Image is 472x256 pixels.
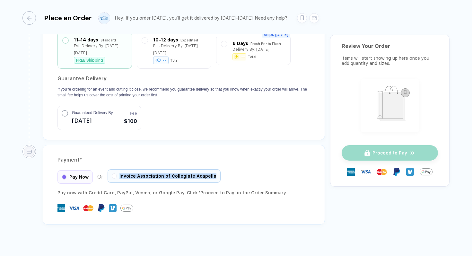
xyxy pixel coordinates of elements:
[377,167,387,177] img: master-card
[342,56,438,66] div: Items will start showing up here once you add quantity and sizes.
[63,36,127,64] div: 11–14 days StandardEst. Delivery By: [DATE]–[DATE]FREE Shipping
[361,167,371,177] img: visa
[57,86,310,98] p: If you're ordering for an event and cutting it close, we recommend you guarantee delivery so that...
[97,204,105,212] img: Paypal
[241,55,245,59] div: --
[74,36,98,43] div: 11–14 days
[232,40,248,47] div: 6 Days
[57,106,141,130] button: Guaranteed Delivery By[DATE]Fee$100
[262,32,290,38] span: Ships [DATE]
[74,57,105,64] div: FREE Shipping
[57,204,65,212] img: express
[124,118,137,125] span: $100
[347,168,355,176] img: express
[342,43,438,49] div: Review Your Order
[57,170,93,184] div: Pay Now
[248,55,256,59] div: Total
[57,155,310,165] div: Payment
[72,110,113,116] span: Guaranteed Delivery By
[170,58,179,62] div: Total
[69,174,89,180] span: Pay Now
[69,203,79,213] img: visa
[120,202,133,215] img: GPay
[119,173,216,179] span: Invoice Association of Collegiate Acapella
[101,37,116,44] div: Standard
[153,36,178,43] div: 10–12 days
[57,170,221,184] div: Or
[393,168,400,176] img: Paypal
[420,165,433,178] img: GPay
[99,13,110,24] img: user profile
[232,46,269,53] div: Delivery By: [DATE]
[57,189,310,197] div: Pay now with Credit Card, PayPal , Venmo , or Google Pay. Click 'Proceed to Pay' in the Order Sum...
[153,57,169,64] div: --
[142,36,206,64] div: 10–12 days ExpeditedEst. Delivery By: [DATE]–[DATE]--Total
[57,74,310,84] h2: Guarantee Delivery
[83,203,93,213] img: master-card
[72,116,113,126] span: [DATE]
[180,37,198,44] div: Expedited
[109,204,117,212] img: Venmo
[108,169,221,183] div: Invoice Association of Collegiate Acapella
[44,14,92,22] div: Place an Order
[406,168,414,176] img: Venmo
[363,82,416,128] img: shopping_bag.png
[250,40,281,47] div: Fresh Prints Flash
[153,42,206,57] div: Est. Delivery By: [DATE]–[DATE]
[130,110,137,116] span: Fee
[74,42,127,57] div: Est. Delivery By: [DATE]–[DATE]
[115,15,287,21] div: Hey! If you order [DATE], you'll get it delivered by [DATE]–[DATE]. Need any help?
[221,40,285,60] div: 6 Days Fresh Prints FlashDelivery By: [DATE]--Total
